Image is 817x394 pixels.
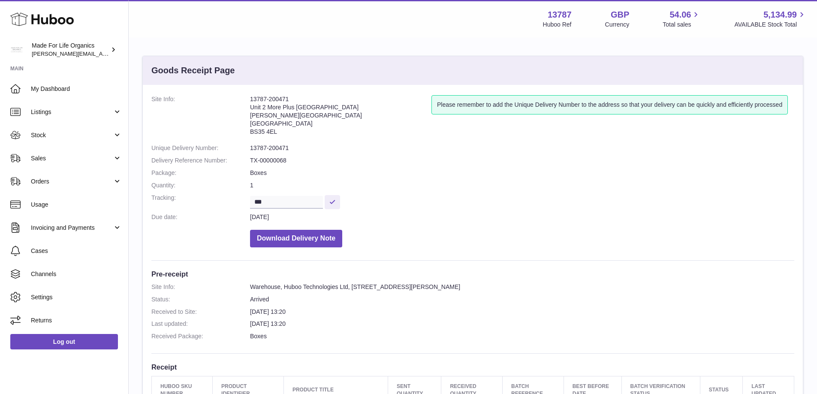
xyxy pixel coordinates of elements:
[151,169,250,177] dt: Package:
[151,213,250,221] dt: Due date:
[250,332,794,340] dd: Boxes
[31,247,122,255] span: Cases
[543,21,572,29] div: Huboo Ref
[250,156,794,165] dd: TX-00000068
[151,95,250,140] dt: Site Info:
[250,230,342,247] button: Download Delivery Note
[32,50,218,57] span: [PERSON_NAME][EMAIL_ADDRESS][PERSON_NAME][DOMAIN_NAME]
[605,21,630,29] div: Currency
[151,295,250,304] dt: Status:
[250,144,794,152] dd: 13787-200471
[250,169,794,177] dd: Boxes
[734,9,807,29] a: 5,134.99 AVAILABLE Stock Total
[10,334,118,349] a: Log out
[151,194,250,209] dt: Tracking:
[151,283,250,291] dt: Site Info:
[31,154,113,162] span: Sales
[31,293,122,301] span: Settings
[32,42,109,58] div: Made For Life Organics
[250,320,794,328] dd: [DATE] 13:20
[250,295,794,304] dd: Arrived
[151,320,250,328] dt: Last updated:
[31,177,113,186] span: Orders
[548,9,572,21] strong: 13787
[151,269,794,279] h3: Pre-receipt
[663,9,701,29] a: 54.06 Total sales
[151,308,250,316] dt: Received to Site:
[151,362,794,372] h3: Receipt
[31,108,113,116] span: Listings
[31,131,113,139] span: Stock
[611,9,629,21] strong: GBP
[663,21,701,29] span: Total sales
[151,181,250,189] dt: Quantity:
[250,213,794,221] dd: [DATE]
[250,181,794,189] dd: 1
[151,156,250,165] dt: Delivery Reference Number:
[151,144,250,152] dt: Unique Delivery Number:
[734,21,807,29] span: AVAILABLE Stock Total
[669,9,691,21] span: 54.06
[763,9,797,21] span: 5,134.99
[250,308,794,316] dd: [DATE] 13:20
[31,224,113,232] span: Invoicing and Payments
[431,95,788,114] div: Please remember to add the Unique Delivery Number to the address so that your delivery can be qui...
[250,95,431,140] address: 13787-200471 Unit 2 More Plus [GEOGRAPHIC_DATA] [PERSON_NAME][GEOGRAPHIC_DATA] [GEOGRAPHIC_DATA] ...
[31,316,122,325] span: Returns
[31,85,122,93] span: My Dashboard
[250,283,794,291] dd: Warehouse, Huboo Technologies Ltd, [STREET_ADDRESS][PERSON_NAME]
[151,332,250,340] dt: Received Package:
[10,43,23,56] img: geoff.winwood@madeforlifeorganics.com
[31,201,122,209] span: Usage
[31,270,122,278] span: Channels
[151,65,235,76] h3: Goods Receipt Page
